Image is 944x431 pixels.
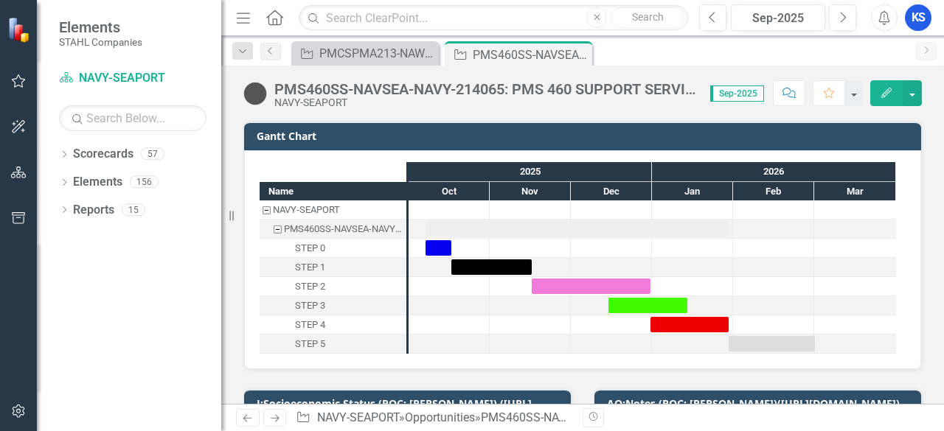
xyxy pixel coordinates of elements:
h3: Gantt Chart [257,130,914,141]
div: Oct [409,182,490,201]
h3: AQ:Notes (POC: [PERSON_NAME])([URL][DOMAIN_NAME]) [607,398,914,409]
div: Task: Start date: 2025-10-07 End date: 2025-10-17 [260,239,406,258]
img: ClearPoint Strategy [7,17,33,43]
div: 57 [141,148,164,161]
button: Sep-2025 [731,4,825,31]
div: NAVY-SEAPORT [274,97,695,108]
div: STEP 1 [295,258,325,277]
div: PMS460SS-NAVSEA-NAVY-214065: PMS 460 SUPPORT SERVICES (SEAPORT NXG) [260,220,406,239]
a: Elements [73,174,122,191]
div: 2025 [409,162,652,181]
input: Search Below... [59,105,206,131]
button: Search [611,7,684,28]
div: Task: Start date: 2025-10-17 End date: 2025-11-16 [260,258,406,277]
a: NAVY-SEAPORT [317,410,399,424]
button: KS [905,4,931,31]
div: NAVY-SEAPORT [273,200,340,220]
a: Reports [73,202,114,219]
div: Task: Start date: 2025-10-07 End date: 2026-01-30 [426,221,729,236]
small: STAHL Companies [59,36,142,48]
div: Task: Start date: 2025-12-31 End date: 2026-01-30 [260,315,406,334]
div: PMS460SS-NAVSEA-NAVY-214065: PMS 460 SUPPORT SERVICES (SEAPORT NXG) [274,81,695,97]
div: PMS460SS-NAVSEA-NAVY-214065: PMS 460 SUPPORT SERVICES (SEAPORT NXG) [284,220,402,239]
div: STEP 2 [295,277,325,296]
div: STEP 3 [260,296,406,315]
div: PMCSPMA213-NAWC-231569 (PROGRAM MANAGEMENT CONTRACTOR SUPPORT PMA 213 (SEAPORT NXG)) [319,44,435,63]
div: STEP 1 [260,258,406,277]
span: Elements [59,18,142,36]
div: Task: Start date: 2025-12-15 End date: 2026-01-14 [260,296,406,315]
div: STEP 5 [260,334,406,354]
span: Search [632,11,664,23]
div: Task: Start date: 2026-01-30 End date: 2026-03-01 [260,334,406,354]
h3: I:Socioeconomic Status (POC: [PERSON_NAME]) ([URL][DOMAIN_NAME]) [257,398,563,421]
div: Task: Start date: 2025-12-31 End date: 2026-01-30 [650,317,729,332]
div: Task: Start date: 2025-11-16 End date: 2025-12-31 [260,277,406,296]
div: Jan [652,182,733,201]
img: Tracked [243,82,267,105]
div: Nov [490,182,571,201]
div: STEP 4 [295,315,325,334]
div: Dec [571,182,652,201]
a: NAVY-SEAPORT [59,70,206,87]
div: Task: NAVY-SEAPORT Start date: 2025-10-07 End date: 2025-10-08 [260,200,406,220]
a: Opportunities [405,410,475,424]
div: Feb [733,182,814,201]
div: 2026 [652,162,896,181]
div: STEP 3 [295,296,325,315]
div: Task: Start date: 2025-11-16 End date: 2025-12-31 [532,278,650,294]
div: 156 [130,176,159,189]
div: Sep-2025 [736,10,820,27]
span: Sep-2025 [710,85,764,102]
div: Task: Start date: 2025-10-07 End date: 2026-01-30 [260,220,406,239]
div: STEP 0 [260,239,406,258]
div: Task: Start date: 2025-12-15 End date: 2026-01-14 [608,298,687,313]
div: Task: Start date: 2025-10-17 End date: 2025-11-16 [451,259,532,275]
div: STEP 2 [260,277,406,296]
input: Search ClearPoint... [299,5,688,31]
div: PMS460SS-NAVSEA-NAVY-214065: PMS 460 SUPPORT SERVICES (SEAPORT NXG) [481,410,915,424]
a: Scorecards [73,146,133,163]
div: STEP 5 [295,334,325,354]
div: Task: Start date: 2025-10-07 End date: 2025-10-17 [426,240,451,256]
div: Task: Start date: 2026-01-30 End date: 2026-03-01 [729,336,815,351]
div: Mar [814,182,896,201]
div: STEP 4 [260,315,406,334]
div: STEP 0 [295,239,325,258]
div: NAVY-SEAPORT [260,200,406,220]
a: PMCSPMA213-NAWC-231569 (PROGRAM MANAGEMENT CONTRACTOR SUPPORT PMA 213 (SEAPORT NXG)) [295,44,435,63]
div: Name [260,182,406,200]
div: » » [296,410,572,427]
div: PMS460SS-NAVSEA-NAVY-214065: PMS 460 SUPPORT SERVICES (SEAPORT NXG) [473,46,589,64]
div: 15 [122,203,145,216]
